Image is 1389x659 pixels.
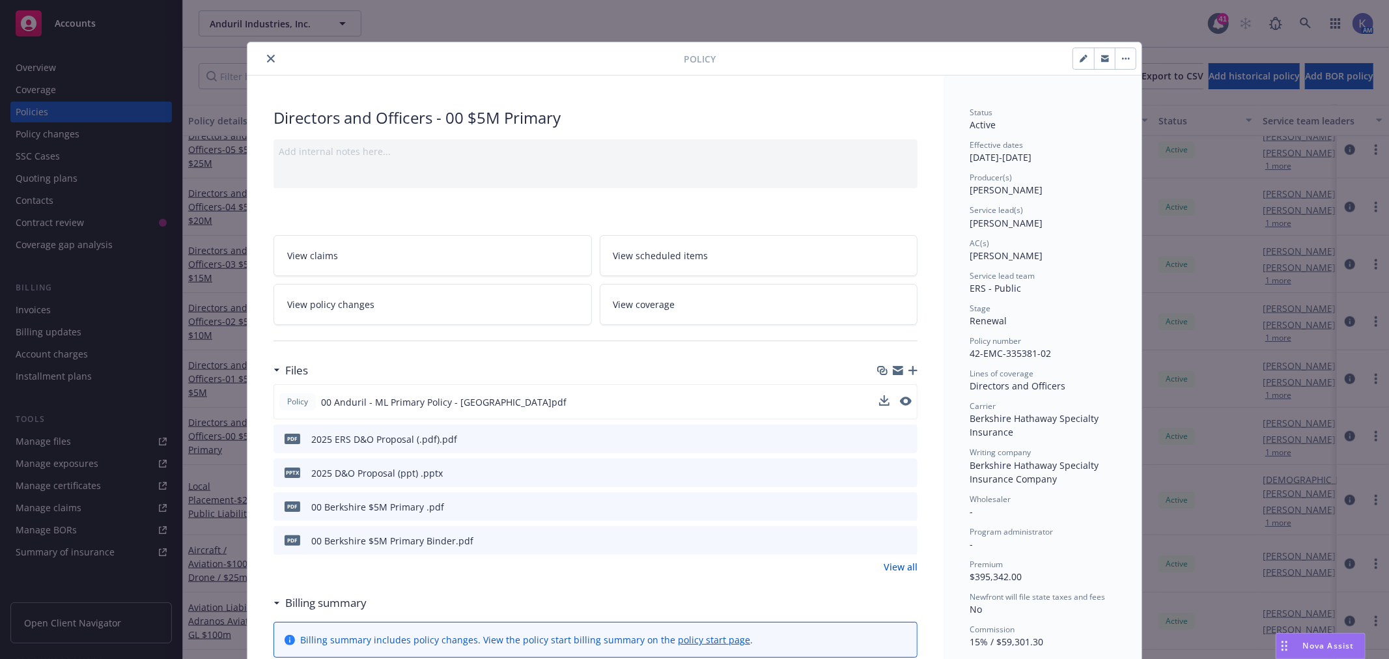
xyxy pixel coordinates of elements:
[970,505,973,518] span: -
[274,235,592,276] a: View claims
[970,270,1035,281] span: Service lead team
[613,298,675,311] span: View coverage
[970,559,1003,570] span: Premium
[285,595,367,611] h3: Billing summary
[970,412,1101,438] span: Berkshire Hathaway Specialty Insurance
[274,595,367,611] div: Billing summary
[970,447,1031,458] span: Writing company
[311,432,457,446] div: 2025 ERS D&O Proposal (.pdf).pdf
[884,560,918,574] a: View all
[970,591,1105,602] span: Newfront will file state taxes and fees
[300,633,753,647] div: Billing summary includes policy changes. View the policy start billing summary on the .
[311,466,443,480] div: 2025 D&O Proposal (ppt) .pptx
[880,466,890,480] button: download file
[970,217,1043,229] span: [PERSON_NAME]
[1276,633,1366,659] button: Nova Assist
[970,249,1043,262] span: [PERSON_NAME]
[285,535,300,545] span: pdf
[970,107,992,118] span: Status
[285,501,300,511] span: pdf
[901,500,912,514] button: preview file
[263,51,279,66] button: close
[970,303,990,314] span: Stage
[970,347,1051,359] span: 42-EMC-335381-02
[287,298,374,311] span: View policy changes
[285,434,300,443] span: pdf
[970,459,1101,485] span: Berkshire Hathaway Specialty Insurance Company
[970,624,1015,635] span: Commission
[970,315,1007,327] span: Renewal
[1303,640,1354,651] span: Nova Assist
[285,396,311,408] span: Policy
[285,362,308,379] h3: Files
[970,368,1033,379] span: Lines of coverage
[879,395,890,409] button: download file
[970,119,996,131] span: Active
[970,335,1021,346] span: Policy number
[311,500,444,514] div: 00 Berkshire $5M Primary .pdf
[970,282,1021,294] span: ERS - Public
[901,432,912,446] button: preview file
[274,362,308,379] div: Files
[970,400,996,412] span: Carrier
[970,238,989,249] span: AC(s)
[684,52,716,66] span: Policy
[311,534,473,548] div: 00 Berkshire $5M Primary Binder.pdf
[274,284,592,325] a: View policy changes
[880,534,890,548] button: download file
[970,570,1022,583] span: $395,342.00
[880,432,890,446] button: download file
[970,139,1115,164] div: [DATE] - [DATE]
[970,526,1053,537] span: Program administrator
[613,249,709,262] span: View scheduled items
[880,500,890,514] button: download file
[970,636,1043,648] span: 15% / $59,301.30
[600,235,918,276] a: View scheduled items
[970,184,1043,196] span: [PERSON_NAME]
[970,538,973,550] span: -
[901,534,912,548] button: preview file
[970,172,1012,183] span: Producer(s)
[970,494,1011,505] span: Wholesaler
[274,107,918,129] div: Directors and Officers - 00 $5M Primary
[287,249,338,262] span: View claims
[321,395,567,409] span: 00 Anduril - ML Primary Policy - [GEOGRAPHIC_DATA]pdf
[1276,634,1293,658] div: Drag to move
[600,284,918,325] a: View coverage
[879,395,890,406] button: download file
[901,466,912,480] button: preview file
[900,397,912,406] button: preview file
[970,139,1023,150] span: Effective dates
[970,204,1023,216] span: Service lead(s)
[970,380,1065,392] span: Directors and Officers
[970,603,982,615] span: No
[279,145,912,158] div: Add internal notes here...
[900,395,912,409] button: preview file
[678,634,750,646] a: policy start page
[285,468,300,477] span: pptx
